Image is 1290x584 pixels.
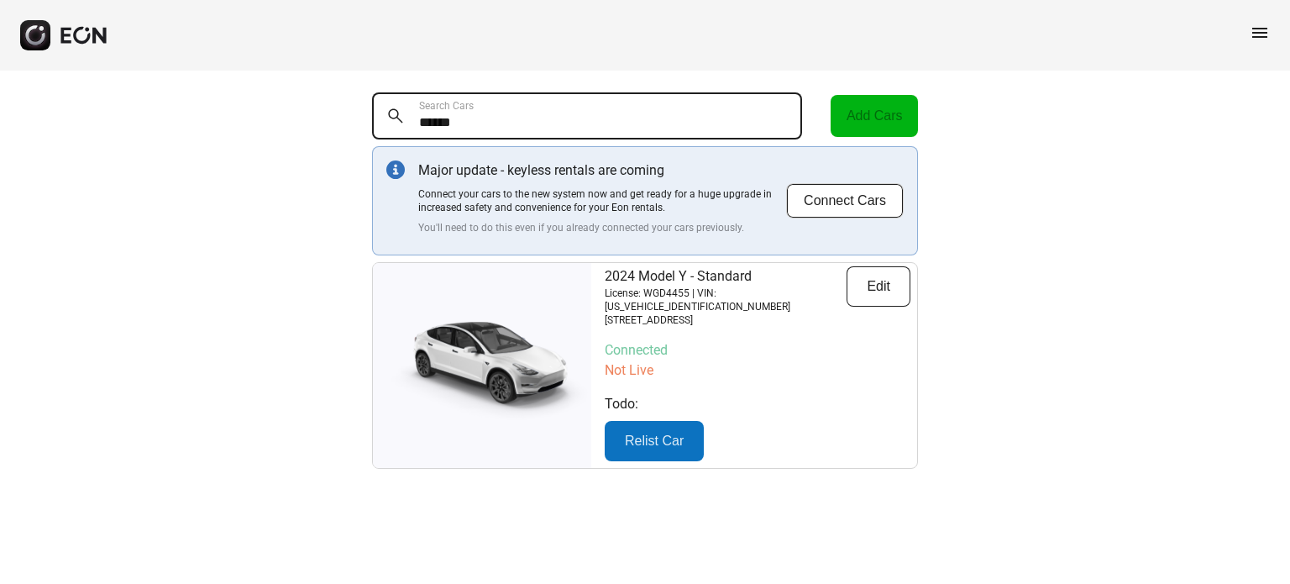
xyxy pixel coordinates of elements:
[605,360,910,381] p: Not Live
[418,160,786,181] p: Major update - keyless rentals are coming
[786,183,904,218] button: Connect Cars
[847,266,910,307] button: Edit
[418,187,786,214] p: Connect your cars to the new system now and get ready for a huge upgrade in increased safety and ...
[605,266,847,287] p: 2024 Model Y - Standard
[605,287,847,313] p: License: WGD4455 | VIN: [US_VEHICLE_IDENTIFICATION_NUMBER]
[419,99,474,113] label: Search Cars
[605,421,704,461] button: Relist Car
[605,313,847,327] p: [STREET_ADDRESS]
[386,160,405,179] img: info
[605,394,910,414] p: Todo:
[605,340,910,360] p: Connected
[1250,23,1270,43] span: menu
[373,311,591,420] img: car
[418,221,786,234] p: You'll need to do this even if you already connected your cars previously.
